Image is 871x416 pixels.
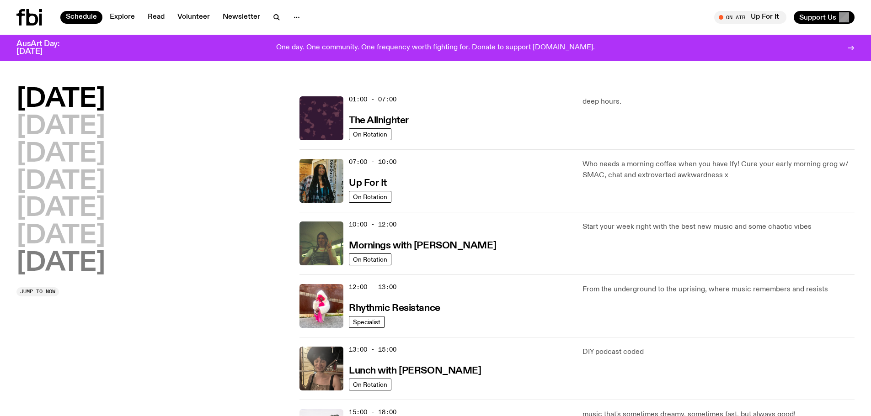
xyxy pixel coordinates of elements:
[16,287,59,296] button: Jump to now
[582,347,855,358] p: DIY podcast coded
[349,283,396,291] span: 12:00 - 13:00
[349,364,481,376] a: Lunch with [PERSON_NAME]
[349,239,496,251] a: Mornings with [PERSON_NAME]
[349,179,387,188] h3: Up For It
[104,11,140,24] a: Explore
[353,318,380,325] span: Specialist
[353,193,387,200] span: On Rotation
[349,177,387,188] a: Up For It
[582,96,855,107] p: deep hours.
[582,159,855,181] p: Who needs a morning coffee when you have Ify! Cure your early morning grog w/ SMAC, chat and extr...
[349,379,391,390] a: On Rotation
[349,114,409,126] a: The Allnighter
[16,114,105,140] button: [DATE]
[349,128,391,140] a: On Rotation
[582,284,855,295] p: From the underground to the uprising, where music remembers and resists
[16,223,105,249] button: [DATE]
[299,159,343,203] img: Ify - a Brown Skin girl with black braided twists, looking up to the side with her tongue stickin...
[353,381,387,388] span: On Rotation
[276,44,595,52] p: One day. One community. One frequency worth fighting for. Donate to support [DOMAIN_NAME].
[16,87,105,112] button: [DATE]
[16,142,105,167] button: [DATE]
[20,289,55,294] span: Jump to now
[60,11,102,24] a: Schedule
[16,251,105,276] button: [DATE]
[349,220,396,229] span: 10:00 - 12:00
[142,11,170,24] a: Read
[172,11,215,24] a: Volunteer
[299,221,343,265] img: Jim Kretschmer in a really cute outfit with cute braids, standing on a train holding up a peace s...
[299,284,343,328] img: Attu crouches on gravel in front of a brown wall. They are wearing a white fur coat with a hood, ...
[349,302,440,313] a: Rhythmic Resistance
[16,196,105,221] button: [DATE]
[353,256,387,263] span: On Rotation
[217,11,266,24] a: Newsletter
[794,11,855,24] button: Support Us
[349,116,409,126] h3: The Allnighter
[349,345,396,354] span: 13:00 - 15:00
[714,11,786,24] button: On AirUp For It
[16,169,105,195] button: [DATE]
[349,95,396,104] span: 01:00 - 07:00
[353,131,387,137] span: On Rotation
[582,221,855,232] p: Start your week right with the best new music and some chaotic vibes
[349,253,391,265] a: On Rotation
[16,40,75,56] h3: AusArt Day: [DATE]
[799,13,836,21] span: Support Us
[349,316,385,328] a: Specialist
[349,241,496,251] h3: Mornings with [PERSON_NAME]
[349,304,440,313] h3: Rhythmic Resistance
[349,191,391,203] a: On Rotation
[349,158,396,166] span: 07:00 - 10:00
[349,366,481,376] h3: Lunch with [PERSON_NAME]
